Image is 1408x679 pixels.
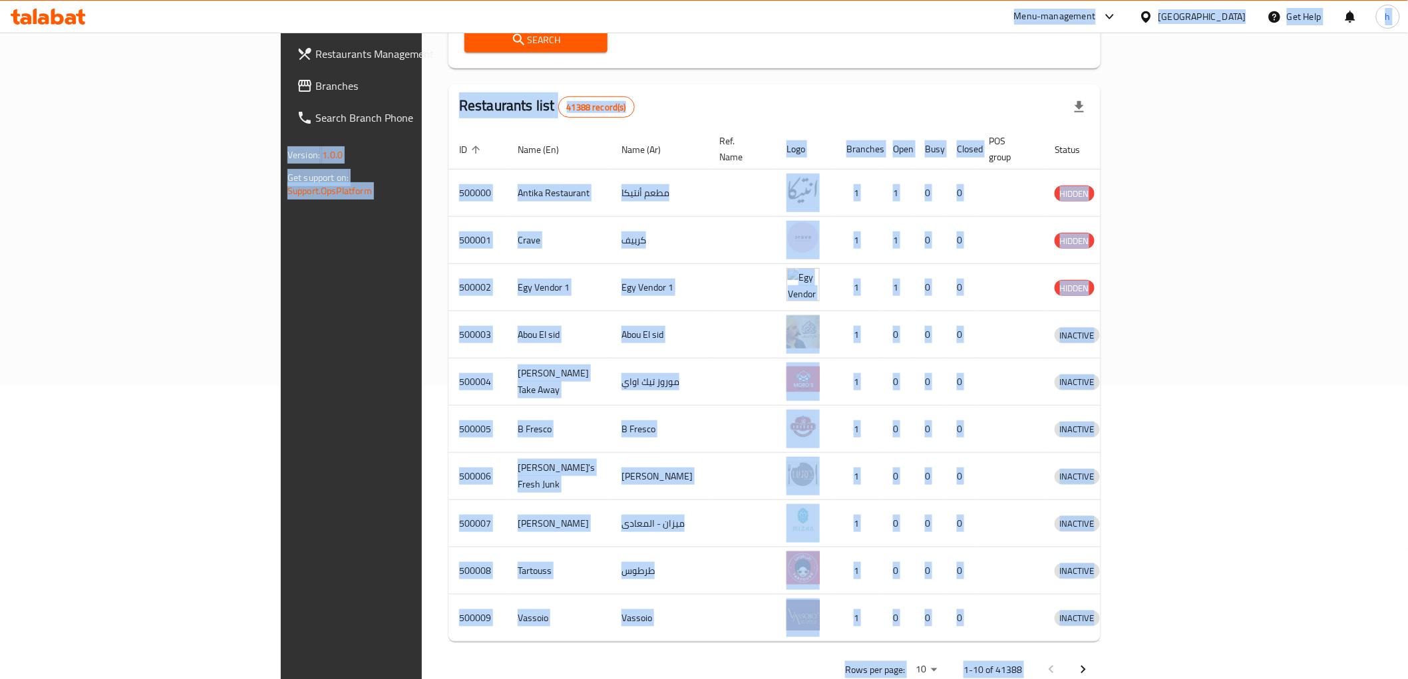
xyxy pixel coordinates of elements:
[946,264,978,311] td: 0
[1055,374,1100,390] span: INACTIVE
[946,500,978,547] td: 0
[558,96,635,118] div: Total records count
[1055,611,1100,626] div: INACTIVE
[787,315,820,348] img: Abou El sid
[914,217,946,264] td: 0
[1055,469,1100,484] span: INACTIVE
[946,358,978,406] td: 0
[787,410,820,443] img: B Fresco
[1055,142,1098,158] span: Status
[914,311,946,358] td: 0
[1055,563,1100,579] span: INACTIVE
[836,595,882,642] td: 1
[882,453,914,500] td: 0
[882,358,914,406] td: 0
[1158,9,1246,24] div: [GEOGRAPHIC_DATA]
[964,662,1022,678] p: 1-10 of 41388
[286,102,516,134] a: Search Branch Phone
[315,78,505,94] span: Branches
[882,595,914,642] td: 0
[914,358,946,406] td: 0
[611,595,709,642] td: Vassoio
[836,129,882,170] th: Branches
[322,146,343,164] span: 1.0.0
[836,358,882,406] td: 1
[836,406,882,453] td: 1
[475,32,597,49] span: Search
[611,547,709,595] td: طرطوس
[882,406,914,453] td: 0
[507,170,611,217] td: Antika Restaurant
[611,358,709,406] td: موروز تيك اواي
[611,406,709,453] td: B Fresco
[914,406,946,453] td: 0
[914,547,946,595] td: 0
[914,500,946,547] td: 0
[836,264,882,311] td: 1
[507,547,611,595] td: Tartouss
[914,129,946,170] th: Busy
[787,599,820,632] img: Vassoio
[882,311,914,358] td: 0
[836,500,882,547] td: 1
[611,170,709,217] td: مطعم أنتيكا
[507,311,611,358] td: Abou El sid
[1055,233,1095,249] div: HIDDEN
[448,129,1162,642] table: enhanced table
[1063,91,1095,123] div: Export file
[1055,281,1095,296] span: HIDDEN
[836,217,882,264] td: 1
[1055,186,1095,202] span: HIDDEN
[621,142,678,158] span: Name (Ar)
[836,453,882,500] td: 1
[507,595,611,642] td: Vassoio
[286,38,516,70] a: Restaurants Management
[507,453,611,500] td: [PERSON_NAME]'s Fresh Junk
[287,169,349,186] span: Get support on:
[1055,469,1100,485] div: INACTIVE
[315,110,505,126] span: Search Branch Phone
[914,170,946,217] td: 0
[507,406,611,453] td: B Fresco
[946,595,978,642] td: 0
[776,129,836,170] th: Logo
[464,28,608,53] button: Search
[611,500,709,547] td: ميزان - المعادى
[946,129,978,170] th: Closed
[845,662,905,678] p: Rows per page:
[989,133,1028,165] span: POS group
[1055,233,1095,249] span: HIDDEN
[882,547,914,595] td: 0
[914,264,946,311] td: 0
[882,129,914,170] th: Open
[507,358,611,406] td: [PERSON_NAME] Take Away
[787,174,820,207] img: Antika Restaurant
[507,217,611,264] td: Crave
[1055,563,1100,579] div: INACTIVE
[1055,374,1100,390] div: INACTIVE
[459,96,635,118] h2: Restaurants list
[882,170,914,217] td: 1
[611,217,709,264] td: كرييف
[518,142,576,158] span: Name (En)
[611,264,709,311] td: Egy Vendor 1
[315,46,505,62] span: Restaurants Management
[946,547,978,595] td: 0
[836,311,882,358] td: 1
[1055,516,1100,531] span: INACTIVE
[946,453,978,500] td: 0
[946,170,978,217] td: 0
[459,142,484,158] span: ID
[946,311,978,358] td: 0
[882,500,914,547] td: 0
[946,217,978,264] td: 0
[787,551,820,585] img: Tartouss
[1055,422,1100,437] span: INACTIVE
[914,453,946,500] td: 0
[1055,611,1100,626] span: INACTIVE
[1055,280,1095,296] div: HIDDEN
[787,504,820,537] img: Mizan - Maadi
[836,547,882,595] td: 1
[1385,9,1391,24] span: h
